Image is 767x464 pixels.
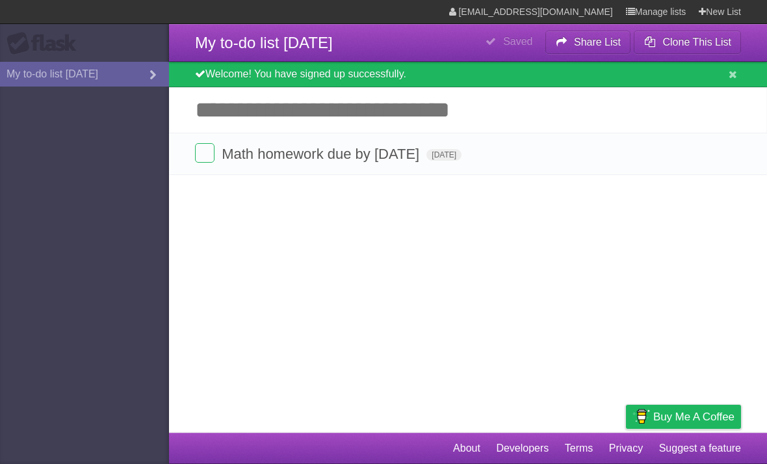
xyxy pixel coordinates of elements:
[609,436,643,461] a: Privacy
[195,34,333,51] span: My to-do list [DATE]
[659,436,741,461] a: Suggest a feature
[653,405,734,428] span: Buy me a coffee
[634,31,741,54] button: Clone This List
[496,436,549,461] a: Developers
[222,146,422,162] span: Math homework due by [DATE]
[662,36,731,48] b: Clone This List
[545,31,631,54] button: Share List
[453,436,480,461] a: About
[565,436,593,461] a: Terms
[6,32,84,55] div: Flask
[169,62,767,87] div: Welcome! You have signed up successfully.
[632,405,650,428] img: Buy me a coffee
[195,143,214,163] label: Done
[426,149,461,161] span: [DATE]
[626,405,741,429] a: Buy me a coffee
[503,36,532,47] b: Saved
[574,36,621,48] b: Share List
